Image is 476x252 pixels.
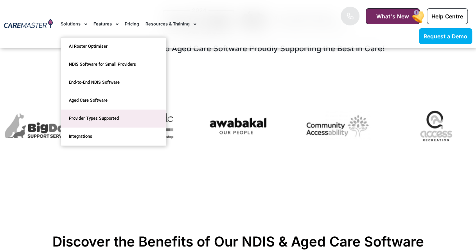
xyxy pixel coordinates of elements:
[61,74,166,92] a: End-to-End NDIS Software
[9,44,467,53] h2: End-to-End NDIS and Aged Care Software Proudly Supporting the Best in Care!
[366,8,420,24] a: What's New
[402,99,472,152] img: Untitled-1.1.png
[61,37,166,146] ul: Solutions
[4,112,74,140] img: 263fe684f9ca25cbbbe20494344166dc.webp
[402,99,472,155] div: 7 / 7
[61,128,166,146] a: Integrations
[431,13,463,20] span: Help Centre
[302,108,372,147] div: 6 / 7
[203,111,273,141] img: 1635806250_vqoB0_.png
[61,38,166,56] a: AI Roster Optimiser
[61,56,166,74] a: NDIS Software for Small Providers
[145,11,196,37] a: Resources & Training
[424,33,467,40] span: Request a Demo
[61,92,166,110] a: Aged Care Software
[125,11,139,37] a: Pricing
[61,110,166,128] a: Provider Types Supported
[4,112,74,142] div: 3 / 7
[203,111,273,144] div: 5 / 7
[93,11,119,37] a: Features
[61,11,87,37] a: Solutions
[419,28,472,44] a: Request a Demo
[302,108,372,144] img: 1690780187010.jpg
[376,13,409,20] span: What's New
[4,99,472,155] div: Image Carousel
[51,233,426,250] h2: Discover the Benefits of Our NDIS & Aged Care Software
[61,11,304,37] nav: Menu
[4,19,53,30] img: CareMaster Logo
[427,8,468,24] a: Help Centre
